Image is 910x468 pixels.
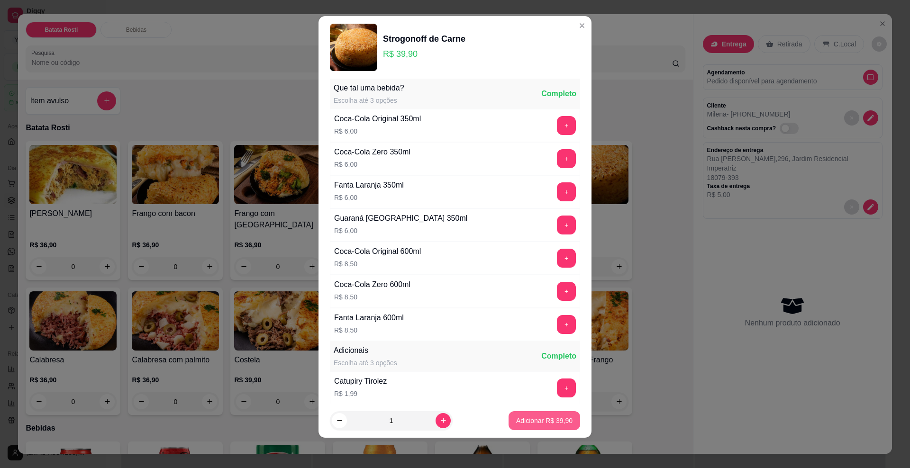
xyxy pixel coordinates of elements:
p: R$ 8,50 [334,325,404,335]
button: add [557,315,576,334]
img: product-image [330,24,377,71]
div: Strogonoff de Carne [383,32,465,45]
p: Adicionar R$ 39,90 [516,416,573,425]
p: R$ 6,00 [334,226,467,235]
div: Fanta Laranja 600ml [334,312,404,324]
button: add [557,378,576,397]
div: Fanta Laranja 350ml [334,180,404,191]
p: R$ 8,50 [334,292,410,302]
p: R$ 6,00 [334,193,404,202]
div: Coca-Cola Original 600ml [334,246,421,257]
button: increase-product-quantity [436,413,451,428]
p: R$ 1,99 [334,389,387,398]
div: Que tal uma bebida? [334,82,404,94]
button: add [557,282,576,301]
p: R$ 8,50 [334,259,421,269]
div: Coca-Cola Zero 600ml [334,279,410,290]
p: R$ 39,90 [383,47,465,61]
p: R$ 6,00 [334,160,410,169]
button: add [557,149,576,168]
div: Completo [541,88,576,99]
button: add [557,182,576,201]
div: Catupiry Tirolez [334,376,387,387]
div: Escolha até 3 opções [334,358,397,368]
div: Coca-Cola Original 350ml [334,113,421,125]
button: add [557,216,576,234]
button: add [557,116,576,135]
button: Adicionar R$ 39,90 [509,411,580,430]
div: Coca-Cola Zero 350ml [334,146,410,158]
div: Escolha até 3 opções [334,96,404,105]
button: Close [574,18,590,33]
div: Completo [541,351,576,362]
button: add [557,249,576,268]
div: Adicionais [334,345,397,356]
button: decrease-product-quantity [332,413,347,428]
div: Guaraná [GEOGRAPHIC_DATA] 350ml [334,213,467,224]
p: R$ 6,00 [334,126,421,136]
